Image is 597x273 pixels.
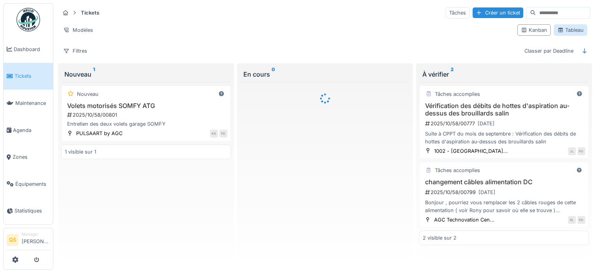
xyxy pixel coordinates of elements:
div: PD [219,130,227,137]
div: PD [577,216,585,224]
a: Maintenance [4,90,53,117]
h3: changement câbles alimentation DC [423,178,585,186]
a: QS Manager[PERSON_NAME] [7,231,50,250]
span: Dashboard [14,46,50,53]
a: Équipements [4,170,53,198]
div: 2025/10/58/00777 [424,119,585,128]
div: [DATE] [478,189,495,196]
div: Manager [22,231,50,237]
a: Agenda [4,117,53,144]
span: Tickets [15,72,50,80]
div: PD [577,147,585,155]
li: [PERSON_NAME] [22,231,50,248]
div: Entretien des deux volets garage SOMFY [65,120,227,128]
div: Tâches accomplies [435,90,480,98]
sup: 2 [451,70,454,79]
h3: Volets motorisés SOMFY ATG [65,102,227,110]
li: QS [7,234,18,246]
span: Agenda [13,126,50,134]
strong: Tickets [78,9,102,16]
div: Filtres [60,45,91,57]
div: RL [568,216,576,224]
div: 2025/10/58/00801 [66,111,227,119]
div: PULSAART by AGC [76,130,122,137]
span: Statistiques [15,207,50,214]
img: Badge_color-CXgf-gQk.svg [16,8,40,31]
div: [DATE] [478,120,495,127]
div: 2025/10/58/00799 [424,187,585,197]
div: 2 visible sur 2 [423,234,456,242]
div: Nouveau [64,70,228,79]
div: Kanban [521,26,547,34]
span: Zones [13,153,50,161]
a: Dashboard [4,36,53,63]
a: Tickets [4,63,53,90]
sup: 1 [93,70,95,79]
div: 1002 - [GEOGRAPHIC_DATA]... [434,147,508,155]
div: Bonjour , pourriez vous remplacer les 2 câbles rouges de cette alimentation ( voir Rony pour savo... [423,199,585,214]
h3: Vérification des débits de hottes d'aspiration au-dessus des brouillards salin [423,102,585,117]
div: Tâches accomplies [435,167,480,174]
div: Tableau [557,26,584,34]
div: À vérifier [422,70,586,79]
div: En cours [243,70,407,79]
div: Modèles [60,24,97,36]
div: Nouveau [77,90,99,98]
div: Créer un ticket [473,7,523,18]
div: Tâches [445,7,469,18]
div: AGC Technovation Cen... [434,216,495,224]
span: Équipements [15,180,50,188]
a: Zones [4,143,53,170]
span: Maintenance [15,99,50,107]
div: Classer par Deadline [521,45,577,57]
div: 1 visible sur 1 [65,148,96,156]
div: KR [210,130,218,137]
div: Suite à CPPT du mois de septembre : Vérification des débits de hottes d'aspiration au-dessus des ... [423,130,585,145]
div: JL [568,147,576,155]
a: Statistiques [4,198,53,225]
sup: 0 [272,70,275,79]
